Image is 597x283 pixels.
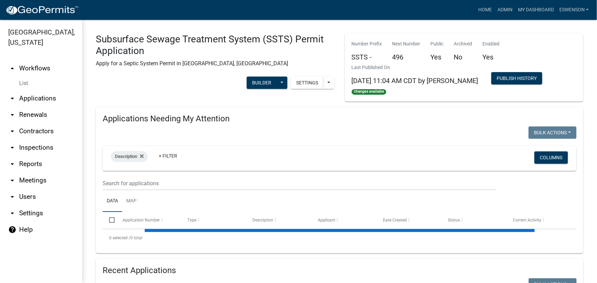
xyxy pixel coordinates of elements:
[352,77,478,85] span: [DATE] 11:04 AM CDT by [PERSON_NAME]
[392,53,420,61] h5: 496
[8,176,16,185] i: arrow_drop_down
[476,3,495,16] a: Home
[495,3,515,16] a: Admin
[311,212,376,228] datatable-header-cell: Applicant
[122,218,160,223] span: Application Number
[448,218,460,223] span: Status
[8,193,16,201] i: arrow_drop_down
[352,40,382,48] p: Number Prefix
[8,144,16,152] i: arrow_drop_down
[513,218,542,223] span: Current Activity
[252,218,273,223] span: Description
[376,212,441,228] datatable-header-cell: Date Created
[181,212,246,228] datatable-header-cell: Type
[557,3,592,16] a: eswenson
[115,154,137,159] span: Description
[103,176,496,190] input: Search for applications
[383,218,407,223] span: Date Created
[8,111,16,119] i: arrow_drop_down
[491,72,542,84] button: Publish History
[441,212,506,228] datatable-header-cell: Status
[96,59,335,68] p: Apply for a Septic System Permit in [GEOGRAPHIC_DATA], [GEOGRAPHIC_DATA]
[352,53,382,61] h5: SSTS -
[352,64,478,71] p: Last Published On
[103,229,576,246] div: 0 total
[246,212,311,228] datatable-header-cell: Description
[291,77,324,89] button: Settings
[318,218,336,223] span: Applicant
[247,77,277,89] button: Builder
[515,3,557,16] a: My Dashboard
[8,226,16,234] i: help
[8,160,16,168] i: arrow_drop_down
[103,266,576,275] h4: Recent Applications
[352,89,387,95] span: Changes available
[96,33,335,56] h3: Subsurface Sewage Treatment System (SSTS) Permit Application
[529,126,576,139] button: Bulk Actions
[507,212,572,228] datatable-header-cell: Current Activity
[187,218,196,223] span: Type
[491,76,542,82] wm-modal-confirm: Workflow Publish History
[8,64,16,72] i: arrow_drop_up
[109,235,130,240] span: 0 selected /
[116,212,181,228] datatable-header-cell: Application Number
[153,150,183,162] a: + Filter
[431,53,444,61] h5: Yes
[454,53,472,61] h5: No
[103,114,576,124] h4: Applications Needing My Attention
[392,40,420,48] p: Next Number
[8,127,16,135] i: arrow_drop_down
[103,190,122,212] a: Data
[534,151,568,164] button: Columns
[8,209,16,217] i: arrow_drop_down
[483,40,500,48] p: Enabled
[8,94,16,103] i: arrow_drop_down
[454,40,472,48] p: Archived
[122,190,141,212] a: Map
[103,212,116,228] datatable-header-cell: Select
[483,53,500,61] h5: Yes
[431,40,444,48] p: Public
